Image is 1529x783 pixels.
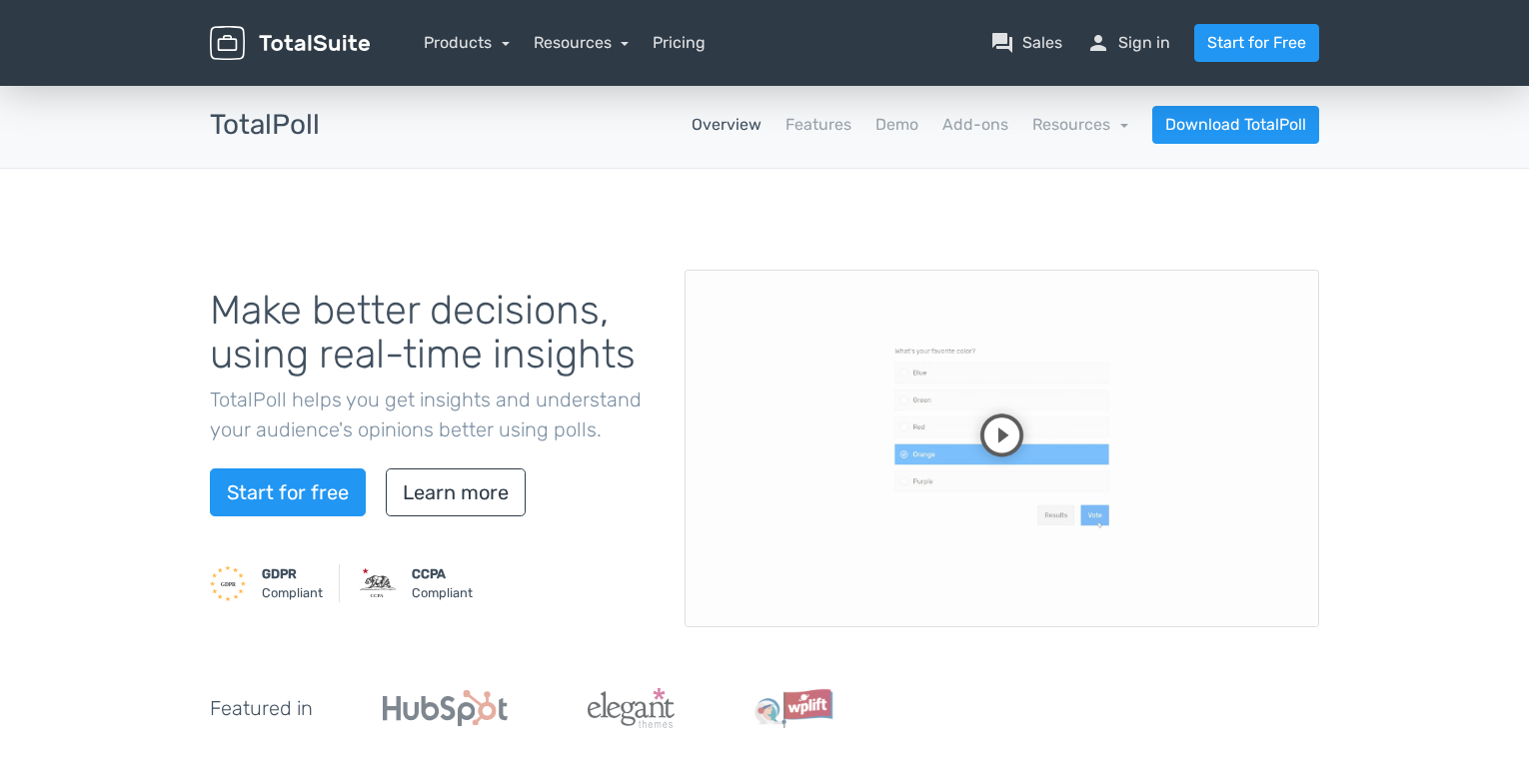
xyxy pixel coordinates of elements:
img: Hubspot [383,690,508,726]
img: WPLift [755,688,833,728]
a: question_answerSales [990,31,1062,55]
a: personSign in [1086,31,1170,55]
p: TotalPoll helps you get insights and understand your audience's opinions better using polls. [210,385,655,444]
h3: TotalPoll [210,110,320,141]
img: TotalSuite for WordPress [210,26,370,61]
span: person [1086,31,1110,55]
a: Resources [1032,115,1128,134]
small: Compliant [412,564,473,602]
a: Download TotalPoll [1152,106,1319,144]
h1: Make better decisions, using real-time insights [210,289,655,377]
a: Add-ons [942,113,1008,137]
a: Learn more [386,468,526,516]
a: Start for Free [1194,24,1319,62]
span: question_answer [990,31,1014,55]
a: Products [424,33,510,52]
small: Compliant [262,564,323,602]
a: Resources [534,33,630,52]
strong: GDPR [262,566,297,581]
a: Start for free [210,468,366,516]
img: CCPA [360,565,396,601]
h5: Featured in [210,697,313,719]
a: Pricing [653,31,706,55]
img: GDPR [210,565,246,601]
a: Features [785,113,851,137]
strong: CCPA [412,566,446,581]
a: Demo [875,113,918,137]
img: ElegantThemes [588,688,675,728]
a: Overview [692,113,762,137]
